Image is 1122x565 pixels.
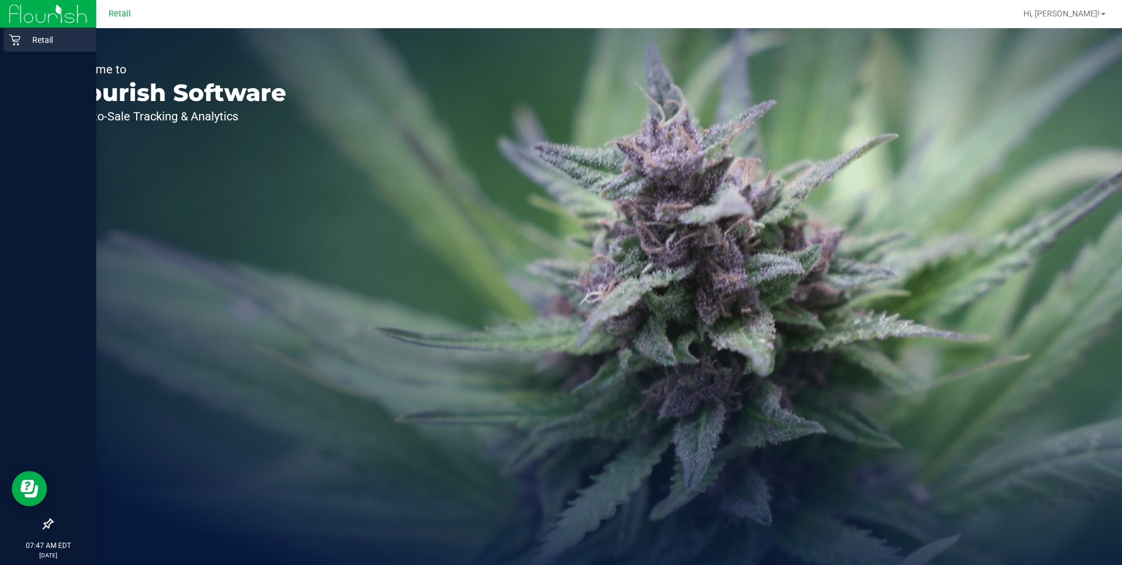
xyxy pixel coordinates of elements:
span: Retail [109,9,131,19]
span: Hi, [PERSON_NAME]! [1023,9,1100,18]
p: Welcome to [63,63,286,75]
p: Retail [21,33,91,47]
iframe: Resource center [12,471,47,506]
p: Flourish Software [63,81,286,105]
p: [DATE] [5,551,91,560]
p: 07:47 AM EDT [5,540,91,551]
inline-svg: Retail [9,34,21,46]
p: Seed-to-Sale Tracking & Analytics [63,110,286,122]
